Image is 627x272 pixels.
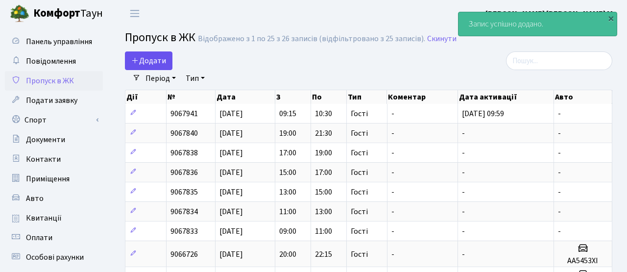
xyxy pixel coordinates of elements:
[391,167,394,178] span: -
[219,249,243,260] span: [DATE]
[279,148,296,158] span: 17:00
[125,29,195,46] span: Пропуск в ЖК
[219,148,243,158] span: [DATE]
[315,167,332,178] span: 17:00
[216,90,275,104] th: Дата
[198,34,425,44] div: Відображено з 1 по 25 з 26 записів (відфільтровано з 25 записів).
[5,91,103,110] a: Подати заявку
[427,34,457,44] a: Скинути
[558,167,561,178] span: -
[554,90,613,104] th: Авто
[26,173,70,184] span: Приміщення
[26,134,65,145] span: Документи
[26,75,74,86] span: Пропуск в ЖК
[351,208,368,216] span: Гості
[458,12,617,36] div: Запис успішно додано.
[182,70,209,87] a: Тип
[33,5,103,22] span: Таун
[5,51,103,71] a: Повідомлення
[315,148,332,158] span: 19:00
[170,148,198,158] span: 9067838
[391,187,394,198] span: -
[351,169,368,176] span: Гості
[219,128,243,139] span: [DATE]
[311,90,347,104] th: По
[558,108,561,119] span: -
[5,149,103,169] a: Контакти
[170,206,198,217] span: 9067834
[131,55,166,66] span: Додати
[391,249,394,260] span: -
[219,226,243,237] span: [DATE]
[125,51,172,70] a: Додати
[351,110,368,118] span: Гості
[391,108,394,119] span: -
[558,226,561,237] span: -
[462,226,465,237] span: -
[458,90,554,104] th: Дата активації
[279,108,296,119] span: 09:15
[558,148,561,158] span: -
[558,187,561,198] span: -
[485,8,615,20] a: [PERSON_NAME] [PERSON_NAME] М.
[33,5,80,21] b: Комфорт
[315,206,332,217] span: 13:00
[5,247,103,267] a: Особові рахунки
[462,167,465,178] span: -
[26,193,44,204] span: Авто
[219,206,243,217] span: [DATE]
[462,249,465,260] span: -
[5,169,103,189] a: Приміщення
[170,226,198,237] span: 9067833
[170,108,198,119] span: 9067941
[315,249,332,260] span: 22:15
[170,128,198,139] span: 9067840
[351,129,368,137] span: Гості
[5,189,103,208] a: Авто
[462,128,465,139] span: -
[279,249,296,260] span: 20:00
[26,213,62,223] span: Квитанції
[351,227,368,235] span: Гості
[279,187,296,198] span: 13:00
[5,130,103,149] a: Документи
[462,108,504,119] span: [DATE] 09:59
[170,187,198,198] span: 9067835
[125,90,167,104] th: Дії
[167,90,216,104] th: №
[219,167,243,178] span: [DATE]
[142,70,180,87] a: Період
[26,95,77,106] span: Подати заявку
[315,226,332,237] span: 11:00
[26,252,84,263] span: Особові рахунки
[391,148,394,158] span: -
[558,206,561,217] span: -
[26,36,92,47] span: Панель управління
[279,167,296,178] span: 15:00
[462,187,465,198] span: -
[462,206,465,217] span: -
[5,110,103,130] a: Спорт
[558,256,608,266] h5: АА5453ХІ
[391,206,394,217] span: -
[351,188,368,196] span: Гості
[485,8,615,19] b: [PERSON_NAME] [PERSON_NAME] М.
[26,154,61,165] span: Контакти
[5,208,103,228] a: Квитанції
[122,5,147,22] button: Переключити навігацію
[315,187,332,198] span: 15:00
[5,71,103,91] a: Пропуск в ЖК
[391,128,394,139] span: -
[26,56,76,67] span: Повідомлення
[391,226,394,237] span: -
[279,128,296,139] span: 19:00
[10,4,29,24] img: logo.png
[219,108,243,119] span: [DATE]
[315,128,332,139] span: 21:30
[462,148,465,158] span: -
[279,226,296,237] span: 09:00
[170,249,198,260] span: 9066726
[170,167,198,178] span: 9067836
[5,32,103,51] a: Панель управління
[558,128,561,139] span: -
